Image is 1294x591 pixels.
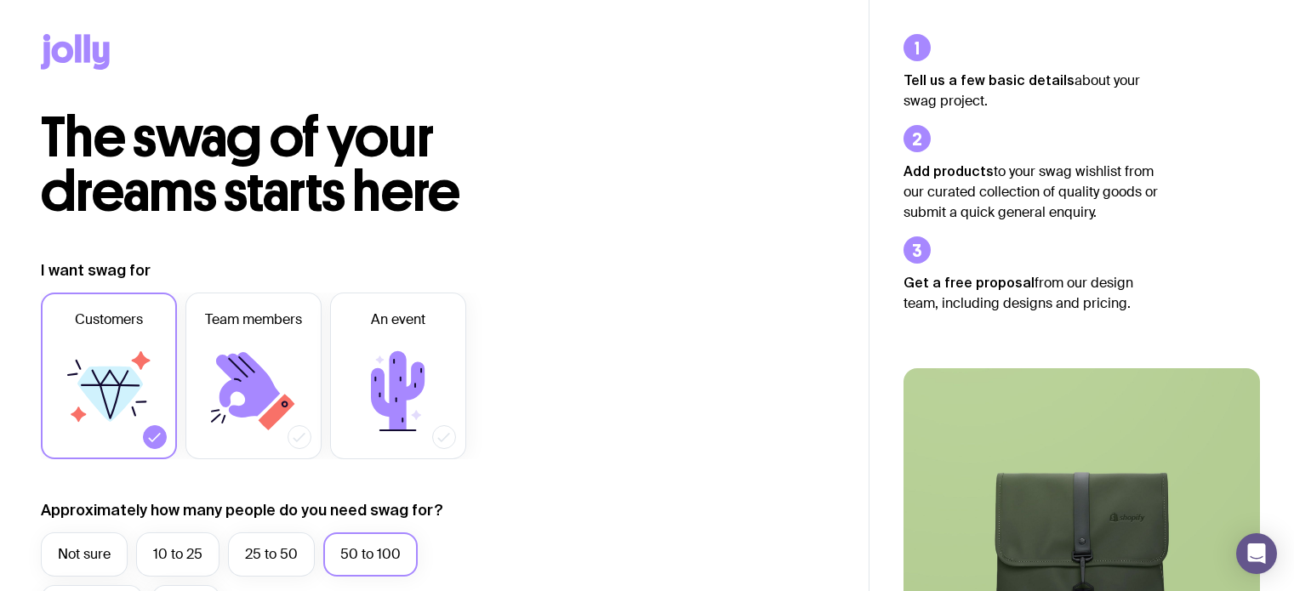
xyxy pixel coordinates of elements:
span: An event [371,310,425,330]
span: The swag of your dreams starts here [41,104,460,225]
label: 25 to 50 [228,532,315,577]
strong: Tell us a few basic details [904,72,1075,88]
label: 50 to 100 [323,532,418,577]
label: 10 to 25 [136,532,219,577]
label: I want swag for [41,260,151,281]
p: from our design team, including designs and pricing. [904,272,1159,314]
label: Approximately how many people do you need swag for? [41,500,443,520]
strong: Get a free proposal [904,275,1035,290]
p: about your swag project. [904,70,1159,111]
strong: Add products [904,163,994,179]
span: Team members [205,310,302,330]
p: to your swag wishlist from our curated collection of quality goods or submit a quick general enqu... [904,161,1159,223]
label: Not sure [41,532,128,577]
span: Customers [75,310,143,330]
div: Open Intercom Messenger [1236,533,1277,574]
